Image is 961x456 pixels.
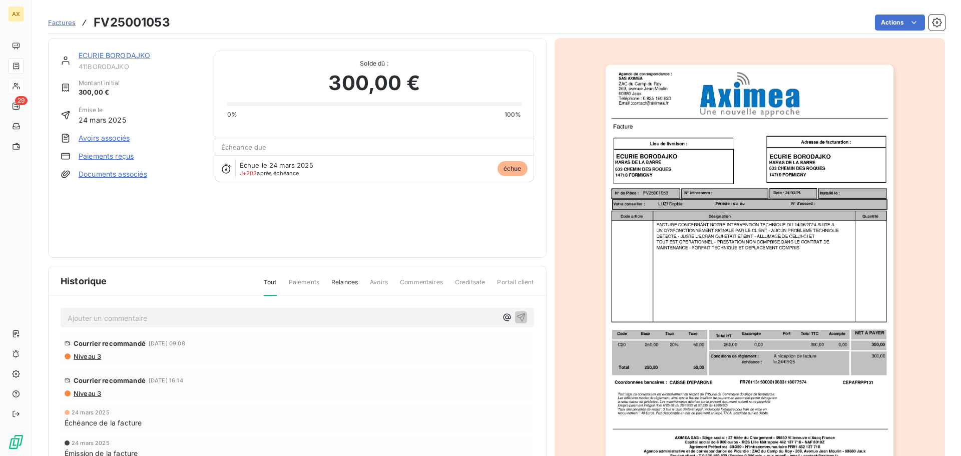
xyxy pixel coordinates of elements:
[240,170,257,177] span: J+203
[227,110,237,119] span: 0%
[149,377,183,383] span: [DATE] 16:14
[72,440,110,446] span: 24 mars 2025
[48,19,76,27] span: Factures
[74,376,146,384] span: Courrier recommandé
[221,143,267,151] span: Échéance due
[328,68,419,98] span: 300,00 €
[79,79,120,88] span: Montant initial
[505,110,522,119] span: 100%
[875,15,925,31] button: Actions
[79,133,130,143] a: Avoirs associés
[74,339,146,347] span: Courrier recommandé
[240,170,299,176] span: après échéance
[289,278,319,295] span: Paiements
[498,161,528,176] span: échue
[331,278,358,295] span: Relances
[61,274,107,288] span: Historique
[72,409,110,415] span: 24 mars 2025
[264,278,277,296] span: Tout
[48,18,76,28] a: Factures
[370,278,388,295] span: Avoirs
[79,106,126,115] span: Émise le
[927,422,951,446] iframe: Intercom live chat
[15,96,28,105] span: 29
[94,14,170,32] h3: FV25001053
[79,51,150,60] a: ECURIE BORODAJKO
[240,161,313,169] span: Échue le 24 mars 2025
[149,340,185,346] span: [DATE] 09:08
[73,389,101,397] span: Niveau 3
[65,417,142,428] span: Échéance de la facture
[73,352,101,360] span: Niveau 3
[8,434,24,450] img: Logo LeanPay
[227,59,522,68] span: Solde dû :
[79,88,120,98] span: 300,00 €
[400,278,443,295] span: Commentaires
[497,278,534,295] span: Portail client
[455,278,486,295] span: Creditsafe
[79,169,147,179] a: Documents associés
[79,115,126,125] span: 24 mars 2025
[79,151,134,161] a: Paiements reçus
[79,63,203,71] span: 411BORODAJKO
[8,6,24,22] div: AX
